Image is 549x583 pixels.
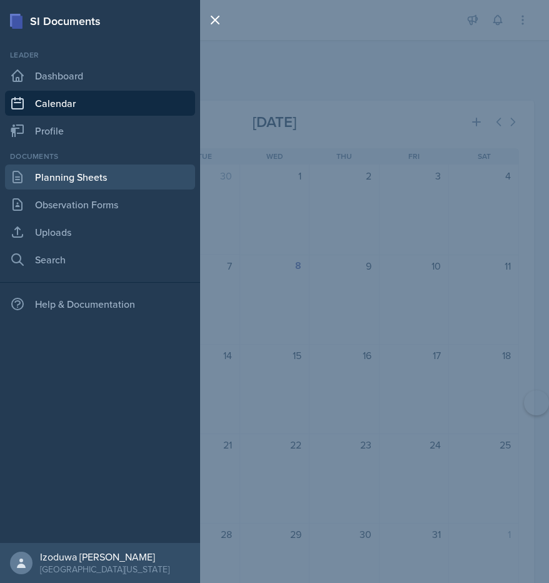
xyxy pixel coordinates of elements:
[5,220,195,245] a: Uploads
[5,165,195,190] a: Planning Sheets
[5,192,195,217] a: Observation Forms
[5,247,195,272] a: Search
[5,118,195,143] a: Profile
[40,550,169,563] div: Izoduwa [PERSON_NAME]
[5,151,195,162] div: Documents
[5,91,195,116] a: Calendar
[5,291,195,317] div: Help & Documentation
[5,49,195,61] div: Leader
[40,563,169,575] div: [GEOGRAPHIC_DATA][US_STATE]
[5,63,195,88] a: Dashboard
